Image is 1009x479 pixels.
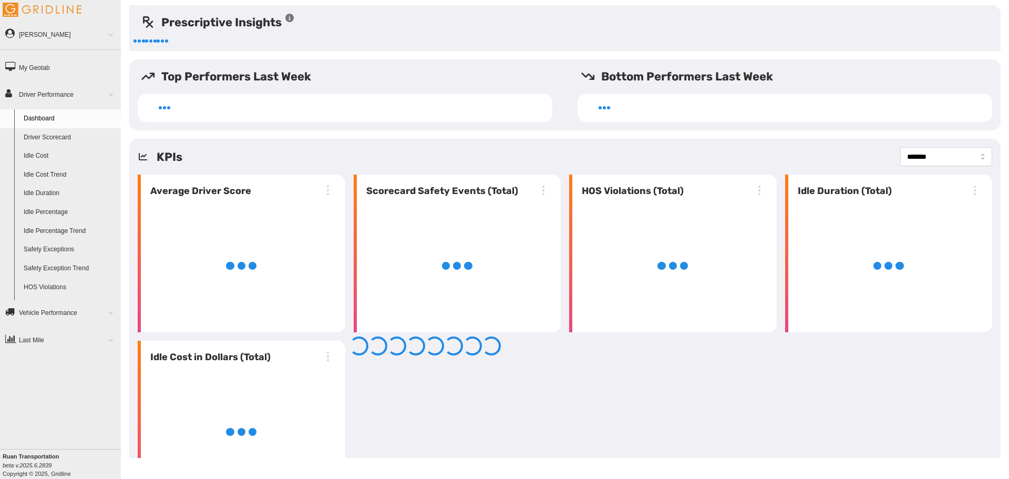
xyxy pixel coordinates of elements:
[581,68,1001,85] h5: Bottom Performers Last Week
[19,297,121,315] a: HOS Violation Trend
[19,259,121,278] a: Safety Exception Trend
[19,166,121,185] a: Idle Cost Trend
[19,184,121,203] a: Idle Duration
[19,278,121,297] a: HOS Violations
[19,128,121,147] a: Driver Scorecard
[19,147,121,166] a: Idle Cost
[3,452,121,478] div: Copyright © 2025, Gridline
[3,3,81,17] img: Gridline
[141,68,561,85] h5: Top Performers Last Week
[3,453,59,460] b: Ruan Transportation
[141,14,295,31] h5: Prescriptive Insights
[19,222,121,241] a: Idle Percentage Trend
[794,184,892,198] h6: Idle Duration (Total)
[146,350,271,364] h6: Idle Cost in Dollars (Total)
[146,184,251,198] h6: Average Driver Score
[19,203,121,222] a: Idle Percentage
[362,184,518,198] h6: Scorecard Safety Events (Total)
[19,240,121,259] a: Safety Exceptions
[157,148,182,166] h5: KPIs
[3,462,52,468] i: beta v.2025.6.2839
[19,109,121,128] a: Dashboard
[578,184,684,198] h6: HOS Violations (Total)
